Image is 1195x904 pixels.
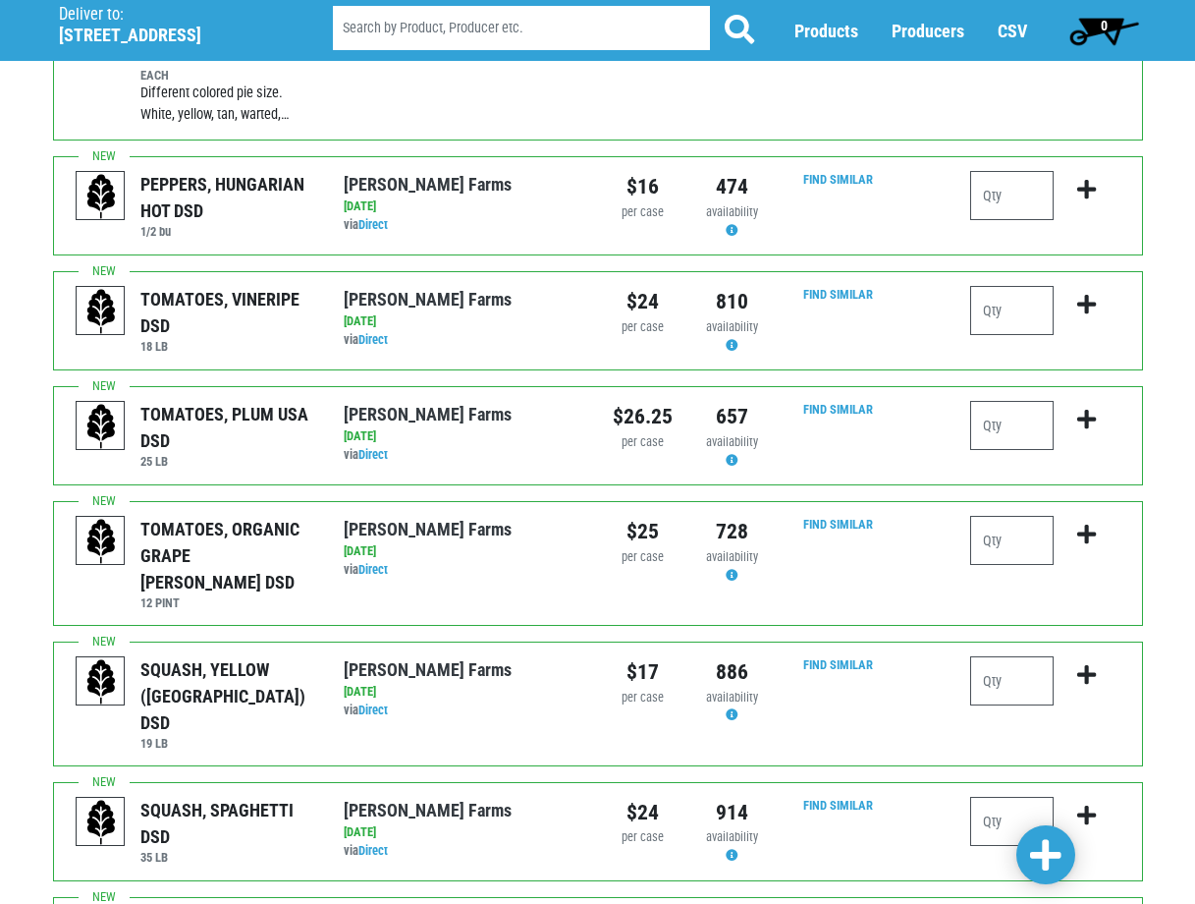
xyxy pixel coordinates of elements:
input: Qty [970,797,1054,846]
a: [PERSON_NAME] Farms [344,800,512,820]
div: [DATE] [344,312,582,331]
div: 810 [702,286,762,317]
div: SQUASH, SPAGHETTI DSD [140,797,314,850]
h6: EACH [140,68,314,83]
a: [PERSON_NAME] Farms [344,174,512,195]
a: 0 [1060,11,1148,50]
a: Products [794,21,858,41]
a: Find Similar [803,657,873,672]
span: availability [706,319,758,334]
h6: 1/2 bu [140,224,314,239]
div: 914 [702,797,762,828]
div: $26.25 [613,401,673,432]
span: availability [706,549,758,564]
div: PEPPERS, HUNGARIAN HOT DSD [140,171,314,224]
span: … [281,106,290,123]
span: availability [706,204,758,219]
a: Direct [358,562,388,577]
span: availability [706,690,758,705]
div: 657 [702,401,762,432]
input: Qty [970,656,1054,706]
h6: 18 LB [140,339,314,354]
a: Find Similar [803,517,873,532]
a: Direct [358,332,388,347]
a: Find Similar [803,287,873,302]
img: placeholder-variety-43d6402dacf2d531de610a020419775a.svg [77,798,126,847]
div: 728 [702,516,762,547]
div: per case [613,318,673,337]
div: [DATE] [344,198,582,216]
a: Find Similar [803,172,873,187]
div: via [344,331,582,350]
div: via [344,446,582,465]
img: placeholder-variety-43d6402dacf2d531de610a020419775a.svg [77,287,126,336]
a: Producers [892,21,964,41]
div: via [344,216,582,235]
input: Qty [970,286,1054,335]
div: per case [613,203,673,222]
div: [DATE] [344,823,582,842]
h6: 35 LB [140,850,314,865]
img: placeholder-variety-43d6402dacf2d531de610a020419775a.svg [77,172,126,221]
div: via [344,702,582,720]
span: 0 [1101,18,1108,33]
h5: [STREET_ADDRESS] [59,25,283,46]
a: [PERSON_NAME] Farms [344,289,512,310]
input: Qty [970,171,1054,220]
div: $16 [613,171,673,202]
div: [DATE] [344,427,582,446]
h6: 12 PINT [140,595,314,610]
span: availability [706,829,758,844]
div: $25 [613,516,673,547]
input: Qty [970,516,1054,565]
div: $24 [613,286,673,317]
div: 886 [702,656,762,688]
h6: 25 LB [140,454,314,469]
a: [PERSON_NAME] Farms [344,404,512,424]
div: per case [613,828,673,847]
div: per case [613,689,673,707]
a: Direct [358,843,388,858]
div: SQUASH, YELLOW ([GEOGRAPHIC_DATA]) DSD [140,656,314,736]
div: [DATE] [344,542,582,561]
a: CSV [998,21,1027,41]
img: placeholder-variety-43d6402dacf2d531de610a020419775a.svg [77,517,126,566]
div: per case [613,548,673,567]
p: Deliver to: [59,5,283,25]
div: via [344,842,582,861]
a: Direct [358,703,388,717]
span: availability [706,434,758,449]
div: $24 [613,797,673,828]
a: Direct [358,217,388,232]
a: [PERSON_NAME] Farms [344,659,512,680]
input: Search by Product, Producer etc. [333,6,710,50]
div: Different colored pie size. White, yellow, tan, warted, [140,83,314,125]
a: Find Similar [803,798,873,813]
div: via [344,561,582,580]
div: [DATE] [344,683,582,702]
div: $17 [613,656,673,688]
a: Direct [358,447,388,462]
img: placeholder-variety-43d6402dacf2d531de610a020419775a.svg [77,402,126,451]
a: [PERSON_NAME] Farms [344,519,512,539]
img: placeholder-variety-43d6402dacf2d531de610a020419775a.svg [77,657,126,706]
div: TOMATOES, VINERIPE DSD [140,286,314,339]
div: TOMATOES, ORGANIC GRAPE [PERSON_NAME] DSD [140,516,314,595]
a: Find Similar [803,402,873,417]
div: 474 [702,171,762,202]
div: per case [613,433,673,452]
div: TOMATOES, PLUM USA DSD [140,401,314,454]
h6: 19 LB [140,736,314,751]
input: Qty [970,401,1054,450]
